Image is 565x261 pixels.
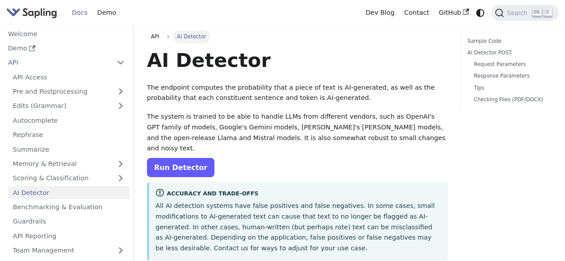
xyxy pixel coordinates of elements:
[399,6,434,20] a: Contact
[6,6,60,19] a: Sapling.ai
[173,30,210,43] span: AI Detector
[8,201,130,214] a: Benchmarking & Evaluation
[543,8,552,17] kbd: K
[504,9,532,17] span: Search
[8,229,130,242] a: API Reporting
[147,30,163,43] a: API
[155,188,441,199] div: Accuracy and Trade-offs
[155,201,441,254] p: All AI detection systems have false positives and false negatives. In some cases, small modificat...
[3,42,130,55] a: Demo
[147,48,448,72] h1: AI Detector
[8,186,130,199] a: AI Detector
[67,6,92,20] a: Docs
[3,56,112,69] a: API
[92,6,121,20] a: Demo
[8,157,130,170] a: Memory & Retrieval
[147,112,448,154] p: The system is trained to be able to handle LLMs from different vendors, such as OpenAI's GPT fami...
[8,114,130,127] a: Autocomplete
[474,72,546,80] a: Response Parameters
[147,158,214,177] a: Run Detector
[474,95,546,104] a: Checking Files (PDF/DOCX)
[6,6,57,19] img: Sapling.ai
[147,83,448,104] p: The endpoint computes the probability that a piece of text is AI-generated, as well as the probab...
[147,30,448,43] nav: Breadcrumbs
[151,33,159,40] span: API
[8,70,130,83] a: API Access
[535,231,556,252] iframe: Intercom live chat
[8,244,130,257] a: Team Management
[8,85,130,98] a: Pre and Postprocessing
[467,49,549,57] a: AI Detector POST
[474,6,487,19] button: Switch between dark and light mode (currently system mode)
[8,215,130,228] a: Guardrails
[434,6,473,20] a: GitHub
[8,143,130,156] a: Summarize
[3,27,130,40] a: Welcome
[112,56,130,69] button: Collapse sidebar category 'API'
[8,99,130,112] a: Edits (Grammar)
[467,37,549,46] a: Sample Code
[474,60,546,69] a: Request Parameters
[474,84,546,92] a: Tips
[360,6,399,20] a: Dev Blog
[8,128,130,141] a: Rephrase
[8,172,130,185] a: Scoring & Classification
[491,5,558,21] button: Search (Ctrl+K)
